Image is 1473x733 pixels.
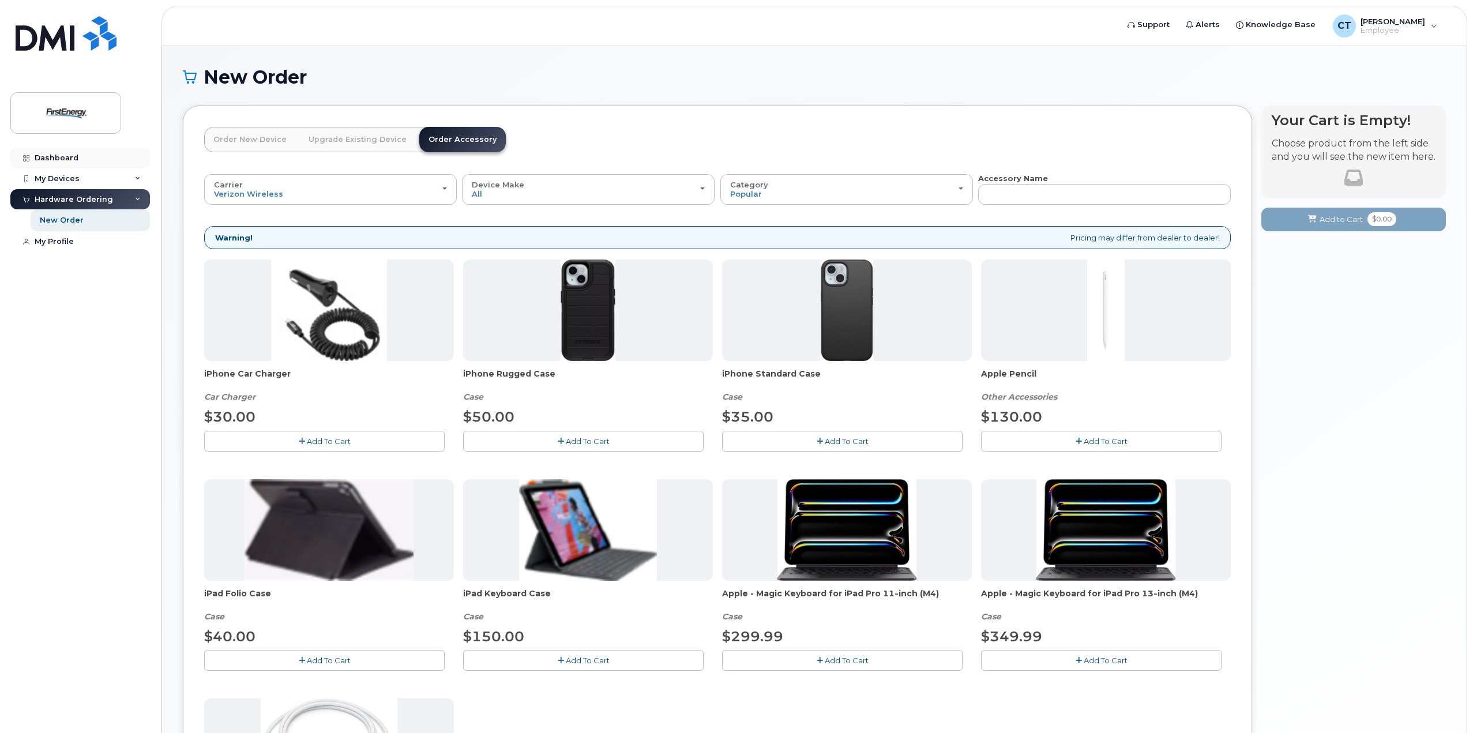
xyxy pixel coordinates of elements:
[204,431,445,451] button: Add To Cart
[307,656,351,665] span: Add To Cart
[825,656,869,665] span: Add To Cart
[299,127,416,152] a: Upgrade Existing Device
[1272,137,1436,164] p: Choose product from the left side and you will see the new item here.
[462,174,715,204] button: Device Make All
[271,260,387,361] img: iphonesecg.jpg
[825,437,869,446] span: Add To Cart
[722,368,972,403] div: iPhone Standard Case
[722,650,963,670] button: Add To Cart
[204,588,454,622] div: iPad Folio Case
[722,588,972,622] div: Apple - Magic Keyboard for iPad Pro 11‑inch (M4)
[463,611,483,622] em: Case
[1087,260,1124,361] img: PencilPro.jpg
[245,479,414,581] img: folio.png
[307,437,351,446] span: Add To Cart
[981,368,1231,403] div: Apple Pencil
[1261,208,1446,231] button: Add to Cart $0.00
[204,392,255,402] em: Car Charger
[821,260,873,361] img: Symmetry.jpg
[1272,112,1436,128] h4: Your Cart is Empty!
[204,611,224,622] em: Case
[1320,214,1363,225] span: Add to Cart
[722,392,742,402] em: Case
[722,368,972,391] span: iPhone Standard Case
[730,180,768,189] span: Category
[463,408,514,425] span: $50.00
[463,392,483,402] em: Case
[722,628,783,645] span: $299.99
[1367,212,1396,226] span: $0.00
[463,368,713,391] span: iPhone Rugged Case
[214,189,283,198] span: Verizon Wireless
[981,588,1231,611] span: Apple - Magic Keyboard for iPad Pro 13‑inch (M4)
[722,611,742,622] em: Case
[981,408,1042,425] span: $130.00
[981,650,1222,670] button: Add To Cart
[463,588,713,611] span: iPad Keyboard Case
[204,368,454,403] div: iPhone Car Charger
[1036,479,1176,581] img: magic_keyboard_for_ipad_pro.png
[183,67,1446,87] h1: New Order
[204,226,1231,250] div: Pricing may differ from dealer to dealer!
[722,431,963,451] button: Add To Cart
[722,408,773,425] span: $35.00
[720,174,973,204] button: Category Popular
[215,232,253,243] strong: Warning!
[204,588,454,611] span: iPad Folio Case
[204,650,445,670] button: Add To Cart
[1423,683,1464,724] iframe: Messenger Launcher
[204,127,296,152] a: Order New Device
[981,588,1231,622] div: Apple - Magic Keyboard for iPad Pro 13‑inch (M4)
[204,408,255,425] span: $30.00
[472,189,482,198] span: All
[730,189,762,198] span: Popular
[204,174,457,204] button: Carrier Verizon Wireless
[204,628,255,645] span: $40.00
[981,611,1001,622] em: Case
[561,260,615,361] img: Defender.jpg
[419,127,506,152] a: Order Accessory
[463,628,524,645] span: $150.00
[214,180,243,189] span: Carrier
[981,628,1042,645] span: $349.99
[981,431,1222,451] button: Add To Cart
[519,479,657,581] img: keyboard.png
[463,368,713,403] div: iPhone Rugged Case
[463,588,713,622] div: iPad Keyboard Case
[978,174,1048,183] strong: Accessory Name
[1084,437,1128,446] span: Add To Cart
[981,368,1231,391] span: Apple Pencil
[777,479,917,581] img: magic_keyboard_for_ipad_pro.png
[566,437,610,446] span: Add To Cart
[463,650,704,670] button: Add To Cart
[204,368,454,391] span: iPhone Car Charger
[1084,656,1128,665] span: Add To Cart
[463,431,704,451] button: Add To Cart
[981,392,1057,402] em: Other Accessories
[566,656,610,665] span: Add To Cart
[722,588,972,611] span: Apple - Magic Keyboard for iPad Pro 11‑inch (M4)
[472,180,524,189] span: Device Make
